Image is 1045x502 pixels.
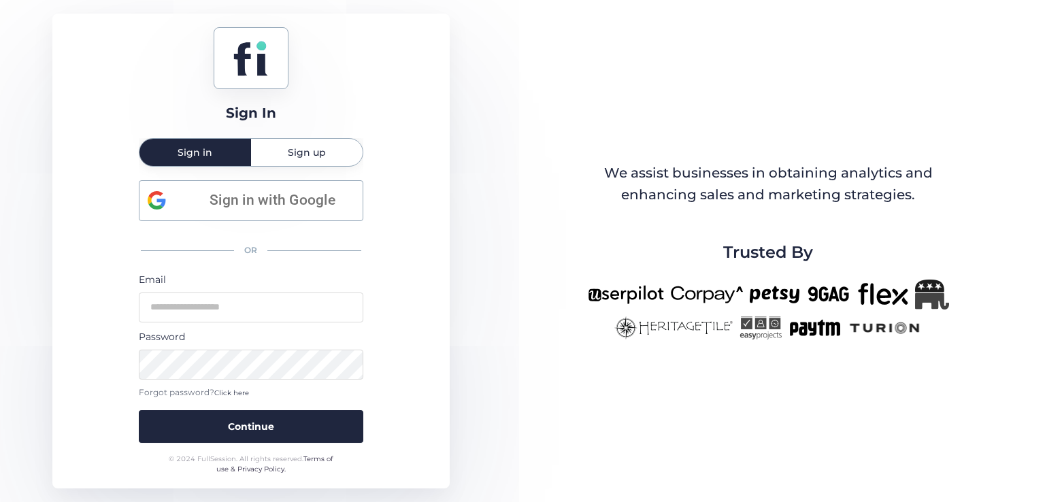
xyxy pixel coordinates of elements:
[588,280,664,309] img: userpilot-new.png
[288,148,326,157] span: Sign up
[588,163,948,205] div: We assist businesses in obtaining analytics and enhancing sales and marketing strategies.
[915,280,949,309] img: Republicanlogo-bw.png
[750,280,799,309] img: petsy-new.png
[789,316,841,339] img: paytm-new.png
[178,148,212,157] span: Sign in
[139,236,363,265] div: OR
[139,386,363,399] div: Forgot password?
[214,388,249,397] span: Click here
[228,419,274,434] span: Continue
[226,103,276,124] div: Sign In
[163,454,339,475] div: © 2024 FullSession. All rights reserved.
[139,272,363,287] div: Email
[740,316,782,339] img: easyprojects-new.png
[723,239,813,265] span: Trusted By
[858,280,908,309] img: flex-new.png
[806,280,851,309] img: 9gag-new.png
[848,316,922,339] img: turion-new.png
[139,329,363,344] div: Password
[190,189,354,212] span: Sign in with Google
[614,316,733,339] img: heritagetile-new.png
[139,410,363,443] button: Continue
[671,280,743,309] img: corpay-new.png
